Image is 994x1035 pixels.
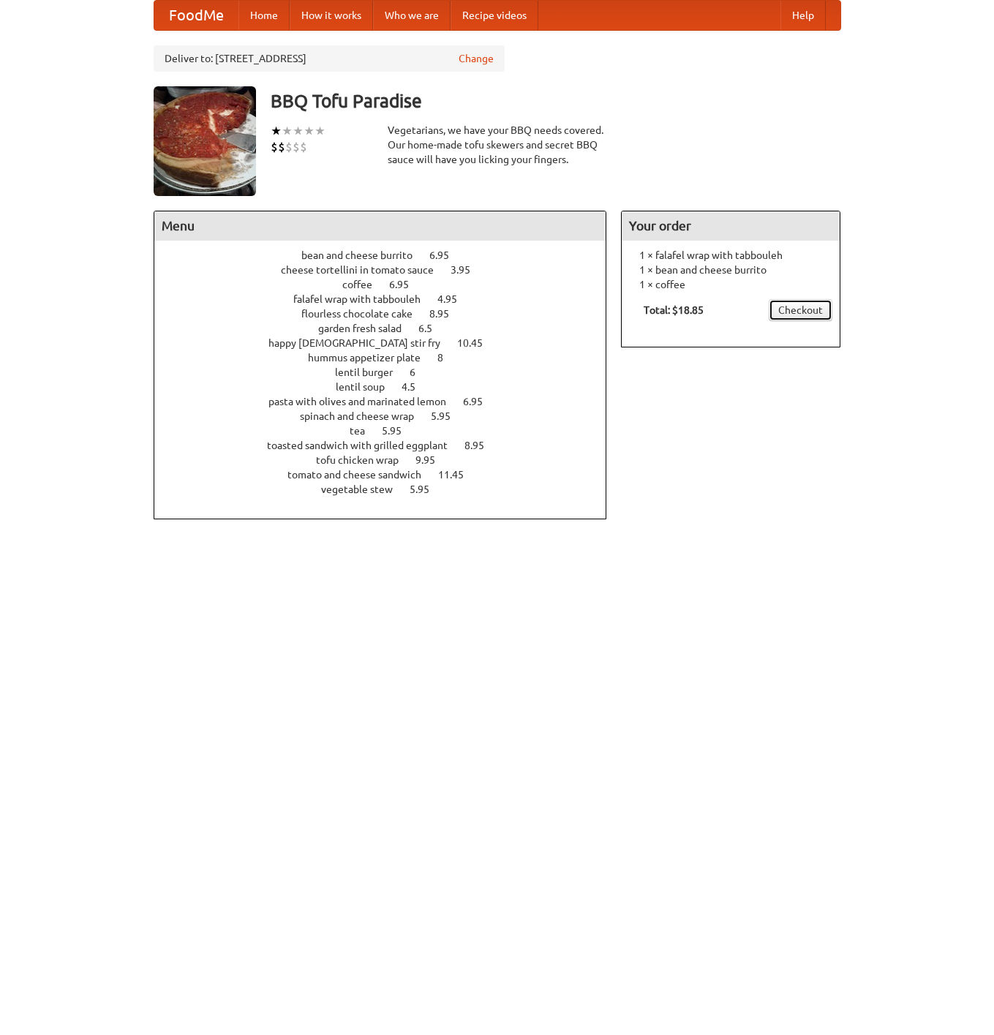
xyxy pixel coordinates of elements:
[268,337,510,349] a: happy [DEMOGRAPHIC_DATA] stir fry 10.45
[304,123,315,139] li: ★
[308,352,470,364] a: hummus appetizer plate 8
[293,293,484,305] a: falafel wrap with tabbouleh 4.95
[154,86,256,196] img: angular.jpg
[293,293,435,305] span: falafel wrap with tabbouleh
[308,352,435,364] span: hummus appetizer plate
[389,279,423,290] span: 6.95
[644,304,704,316] b: Total: $18.85
[300,410,429,422] span: spinach and cheese wrap
[281,264,497,276] a: cheese tortellini in tomato sauce 3.95
[429,308,464,320] span: 8.95
[402,381,430,393] span: 4.5
[300,139,307,155] li: $
[451,1,538,30] a: Recipe videos
[342,279,387,290] span: coffee
[418,323,447,334] span: 6.5
[301,249,427,261] span: bean and cheese burrito
[287,469,491,481] a: tomato and cheese sandwich 11.45
[301,308,476,320] a: flourless chocolate cake 8.95
[316,454,413,466] span: tofu chicken wrap
[459,51,494,66] a: Change
[154,1,238,30] a: FoodMe
[437,293,472,305] span: 4.95
[271,123,282,139] li: ★
[622,211,840,241] h4: Your order
[268,396,510,407] a: pasta with olives and marinated lemon 6.95
[629,277,832,292] li: 1 × coffee
[382,425,416,437] span: 5.95
[293,139,300,155] li: $
[388,123,607,167] div: Vegetarians, we have your BBQ needs covered. Our home-made tofu skewers and secret BBQ sauce will...
[290,1,373,30] a: How it works
[285,139,293,155] li: $
[780,1,826,30] a: Help
[336,381,443,393] a: lentil soup 4.5
[154,45,505,72] div: Deliver to: [STREET_ADDRESS]
[410,483,444,495] span: 5.95
[438,469,478,481] span: 11.45
[415,454,450,466] span: 9.95
[321,483,456,495] a: vegetable stew 5.95
[629,248,832,263] li: 1 × falafel wrap with tabbouleh
[336,381,399,393] span: lentil soup
[342,279,436,290] a: coffee 6.95
[769,299,832,321] a: Checkout
[154,211,606,241] h4: Menu
[301,308,427,320] span: flourless chocolate cake
[267,440,462,451] span: toasted sandwich with grilled eggplant
[321,483,407,495] span: vegetable stew
[429,249,464,261] span: 6.95
[301,249,476,261] a: bean and cheese burrito 6.95
[293,123,304,139] li: ★
[373,1,451,30] a: Who we are
[335,366,443,378] a: lentil burger 6
[271,86,841,116] h3: BBQ Tofu Paradise
[268,396,461,407] span: pasta with olives and marinated lemon
[335,366,407,378] span: lentil burger
[282,123,293,139] li: ★
[318,323,459,334] a: garden fresh salad 6.5
[267,440,511,451] a: toasted sandwich with grilled eggplant 8.95
[431,410,465,422] span: 5.95
[316,454,462,466] a: tofu chicken wrap 9.95
[437,352,458,364] span: 8
[629,263,832,277] li: 1 × bean and cheese burrito
[463,396,497,407] span: 6.95
[315,123,325,139] li: ★
[271,139,278,155] li: $
[350,425,429,437] a: tea 5.95
[300,410,478,422] a: spinach and cheese wrap 5.95
[287,469,436,481] span: tomato and cheese sandwich
[457,337,497,349] span: 10.45
[278,139,285,155] li: $
[281,264,448,276] span: cheese tortellini in tomato sauce
[318,323,416,334] span: garden fresh salad
[350,425,380,437] span: tea
[410,366,430,378] span: 6
[451,264,485,276] span: 3.95
[238,1,290,30] a: Home
[464,440,499,451] span: 8.95
[268,337,455,349] span: happy [DEMOGRAPHIC_DATA] stir fry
